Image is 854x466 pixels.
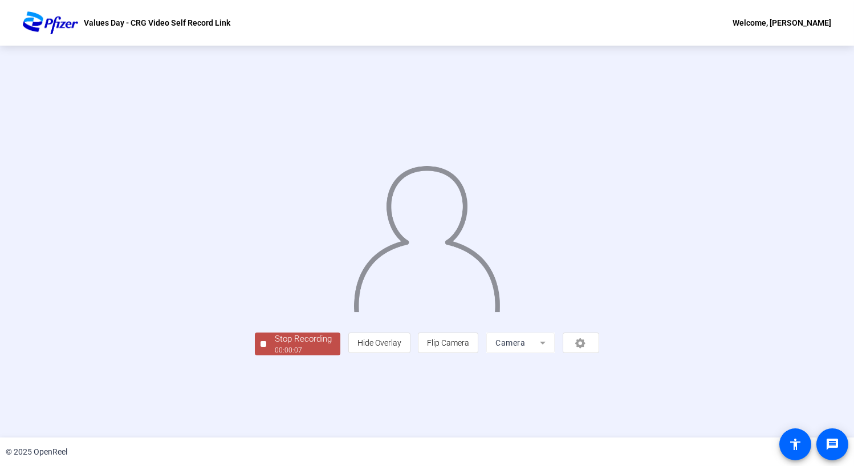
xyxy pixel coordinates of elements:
span: Flip Camera [427,338,469,347]
span: Hide Overlay [357,338,401,347]
mat-icon: message [825,437,839,451]
img: overlay [352,157,501,312]
div: 00:00:07 [275,345,332,355]
button: Hide Overlay [348,333,410,353]
div: Stop Recording [275,333,332,346]
button: Flip Camera [418,333,478,353]
p: Values Day - CRG Video Self Record Link [84,16,230,30]
div: Welcome, [PERSON_NAME] [733,16,831,30]
button: Stop Recording00:00:07 [255,333,340,356]
mat-icon: accessibility [788,437,802,451]
div: © 2025 OpenReel [6,446,67,458]
img: OpenReel logo [23,11,78,34]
